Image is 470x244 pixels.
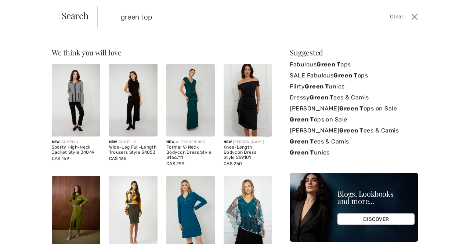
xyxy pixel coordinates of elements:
[337,190,415,205] div: Blogs, Lookbooks and more...
[62,11,88,20] span: Search
[317,61,340,68] strong: Green T
[224,64,272,136] img: Knee-Length Bodycon Dress Style 259101. Teal
[52,47,122,57] span: We think you will love
[339,127,363,134] strong: Green T
[16,5,31,12] span: Chat
[333,72,357,79] strong: Green T
[109,139,158,145] div: COMPLI K
[109,156,126,161] span: CA$ 135
[166,139,215,145] div: ALEX EVENINGS
[224,139,272,145] div: [PERSON_NAME]
[52,140,60,144] span: New
[290,149,314,156] strong: Green T
[290,49,418,56] div: Suggested
[305,83,329,90] strong: Green T
[290,114,418,125] a: Green Tops on Sale
[290,81,418,92] a: FlirtyGreen Tunics
[166,145,215,160] div: Formal V-Neck Bodycon Dress Style 8166711
[109,64,158,136] img: Wide-Leg Full-Length Trousers Style 34053. Forest
[224,161,242,166] span: CA$ 260
[52,156,69,161] span: CA$ 169
[109,140,117,144] span: New
[337,214,415,225] div: DISCOVER
[290,70,418,81] a: SALE FabulousGreen Tops
[52,145,100,155] div: Sporty High-Neck Jacket Style 34049
[290,92,418,103] a: DressyGreen Tees & Camis
[290,103,418,114] a: [PERSON_NAME]Green Tops on Sale
[115,6,336,28] input: TYPE TO SEARCH
[109,145,158,155] div: Wide-Leg Full-Length Trousers Style 34053
[339,105,363,112] strong: Green T
[224,140,232,144] span: New
[224,145,272,160] div: Knee-Length Bodycon Dress Style 259101
[52,139,100,145] div: COMPLI K
[52,64,100,136] img: Sporty High-Neck Jacket Style 34049. Forest
[290,116,314,123] strong: Green T
[290,125,418,136] a: [PERSON_NAME]Green Tees & Camis
[409,11,420,23] button: Close
[290,138,314,145] strong: Green T
[290,59,418,70] a: FabulousGreen Tops
[290,147,418,158] a: Green Tunics
[310,94,333,101] strong: Green T
[290,136,418,147] a: Green Tees & Camis
[166,140,174,144] span: New
[166,64,215,136] img: Formal V-Neck Bodycon Dress Style 8166711. Emerald green
[390,13,404,21] span: Clear
[166,161,184,166] span: CA$ 299
[290,173,418,242] img: Blogs, Lookbooks and more...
